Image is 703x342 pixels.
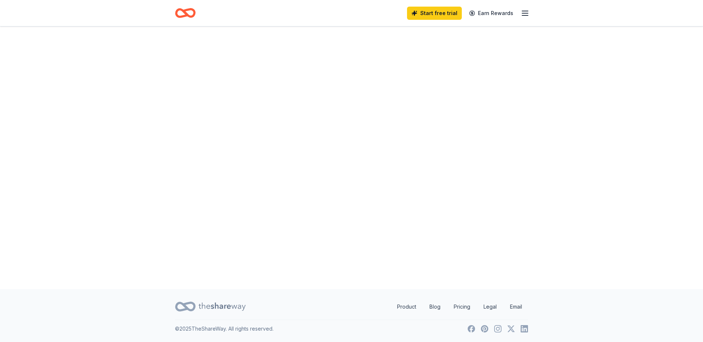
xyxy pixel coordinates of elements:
a: Pricing [448,299,476,314]
a: Product [391,299,422,314]
p: © 2025 TheShareWay. All rights reserved. [175,324,274,333]
a: Start free trial [407,7,462,20]
a: Earn Rewards [465,7,518,20]
a: Blog [424,299,446,314]
a: Home [175,4,196,22]
a: Email [504,299,528,314]
a: Legal [478,299,503,314]
nav: quick links [391,299,528,314]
